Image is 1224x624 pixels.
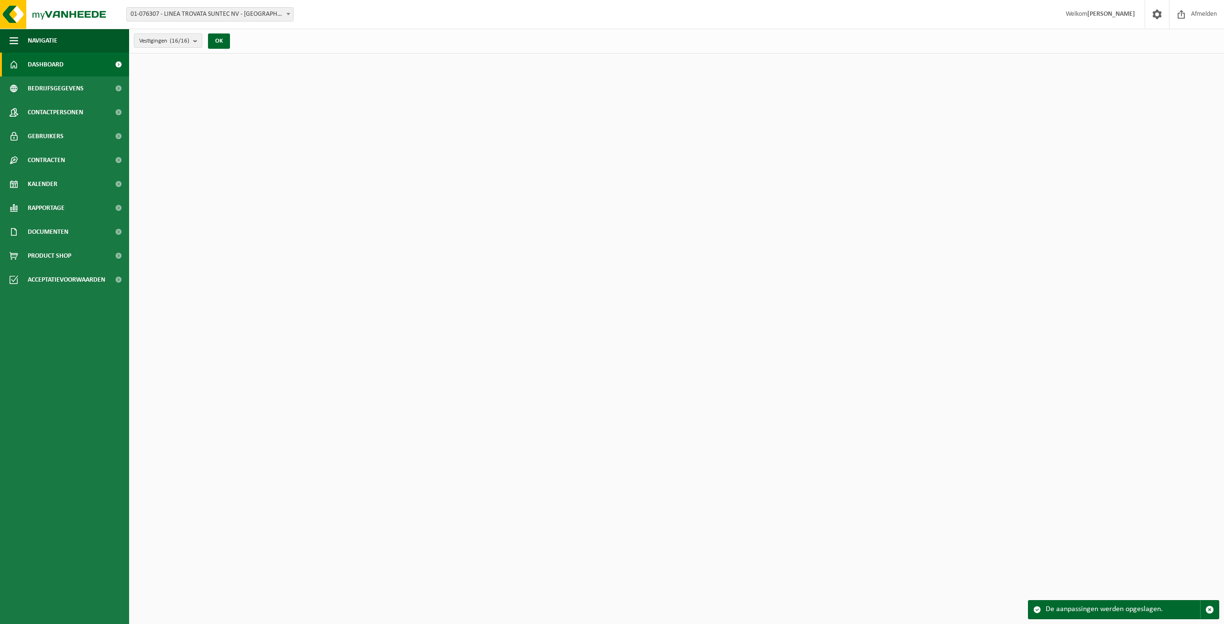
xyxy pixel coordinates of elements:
span: 01-076307 - LINEA TROVATA SUNTEC NV - LOKEREN [127,8,293,21]
span: Product Shop [28,244,71,268]
strong: [PERSON_NAME] [1087,11,1135,18]
span: Kalender [28,172,57,196]
span: Contracten [28,148,65,172]
count: (16/16) [170,38,189,44]
span: Dashboard [28,53,64,77]
span: Acceptatievoorwaarden [28,268,105,292]
span: Navigatie [28,29,57,53]
span: Vestigingen [139,34,189,48]
span: Gebruikers [28,124,64,148]
span: Documenten [28,220,68,244]
span: Contactpersonen [28,100,83,124]
button: OK [208,33,230,49]
button: Vestigingen(16/16) [134,33,202,48]
span: Rapportage [28,196,65,220]
span: Bedrijfsgegevens [28,77,84,100]
div: De aanpassingen werden opgeslagen. [1046,601,1200,619]
span: 01-076307 - LINEA TROVATA SUNTEC NV - LOKEREN [126,7,294,22]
